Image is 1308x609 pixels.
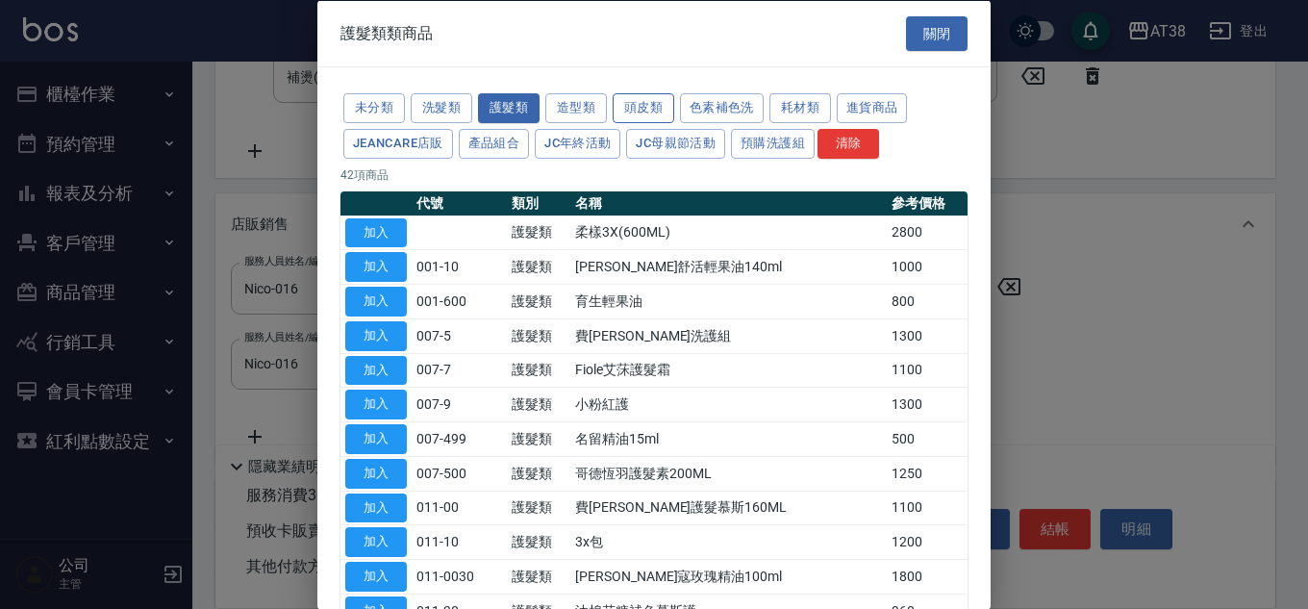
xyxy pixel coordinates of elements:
[345,562,407,592] button: 加入
[507,190,570,216] th: 類別
[345,287,407,317] button: 加入
[345,458,407,488] button: 加入
[412,387,507,421] td: 007-9
[570,559,887,594] td: [PERSON_NAME]寇玫瑰精油100ml
[507,216,570,250] td: 護髮類
[412,456,507,491] td: 007-500
[680,93,764,123] button: 色素補色洗
[345,217,407,247] button: 加入
[887,249,968,284] td: 1000
[345,320,407,350] button: 加入
[412,559,507,594] td: 011-0030
[507,353,570,388] td: 護髮類
[570,353,887,388] td: Fiole艾莯護髮霜
[340,165,968,183] p: 42 項商品
[507,387,570,421] td: 護髮類
[887,491,968,525] td: 1100
[507,491,570,525] td: 護髮類
[412,421,507,456] td: 007-499
[887,387,968,421] td: 1300
[626,128,725,158] button: JC母親節活動
[478,93,540,123] button: 護髮類
[507,456,570,491] td: 護髮類
[412,249,507,284] td: 001-10
[613,93,674,123] button: 頭皮類
[769,93,831,123] button: 耗材類
[731,128,815,158] button: 預購洗護組
[570,456,887,491] td: 哥德恆羽護髮素200ML
[570,318,887,353] td: 費[PERSON_NAME]洗護組
[412,524,507,559] td: 011-10
[887,190,968,216] th: 參考價格
[570,387,887,421] td: 小粉紅護
[887,456,968,491] td: 1250
[570,491,887,525] td: 費[PERSON_NAME]護髮慕斯160ML
[817,128,879,158] button: 清除
[507,524,570,559] td: 護髮類
[412,491,507,525] td: 011-00
[887,318,968,353] td: 1300
[570,249,887,284] td: [PERSON_NAME]舒活輕果油140ml
[412,190,507,216] th: 代號
[887,216,968,250] td: 2800
[345,493,407,522] button: 加入
[545,93,607,123] button: 造型類
[459,128,530,158] button: 產品組合
[345,390,407,419] button: 加入
[507,421,570,456] td: 護髮類
[412,318,507,353] td: 007-5
[887,524,968,559] td: 1200
[887,284,968,318] td: 800
[340,23,433,42] span: 護髮類類商品
[570,524,887,559] td: 3x包
[887,353,968,388] td: 1100
[345,527,407,557] button: 加入
[570,190,887,216] th: 名稱
[570,284,887,318] td: 育生輕果油
[412,353,507,388] td: 007-7
[507,559,570,594] td: 護髮類
[887,559,968,594] td: 1800
[345,355,407,385] button: 加入
[345,252,407,282] button: 加入
[570,216,887,250] td: 柔樣3X(600ML)
[906,15,968,51] button: 關閉
[507,284,570,318] td: 護髮類
[343,93,405,123] button: 未分類
[412,284,507,318] td: 001-600
[887,421,968,456] td: 500
[570,421,887,456] td: 名留精油15ml
[837,93,908,123] button: 進貨商品
[343,128,453,158] button: JeanCare店販
[507,249,570,284] td: 護髮類
[411,93,472,123] button: 洗髮類
[535,128,620,158] button: JC年終活動
[507,318,570,353] td: 護髮類
[345,424,407,454] button: 加入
